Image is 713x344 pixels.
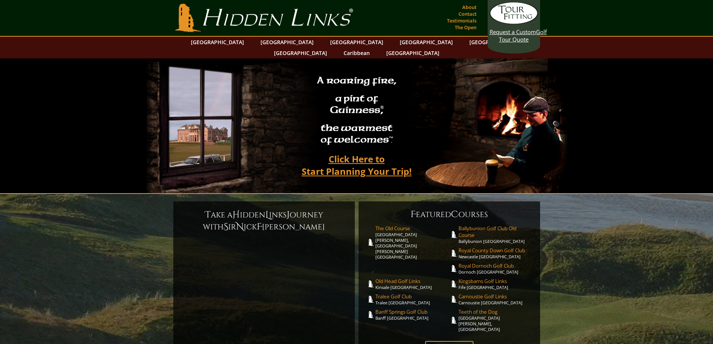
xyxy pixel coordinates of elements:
span: S [223,221,228,233]
span: Old Head Golf Links [375,278,450,284]
a: Royal County Down Golf ClubNewcastle [GEOGRAPHIC_DATA] [458,247,533,259]
a: Request a CustomGolf Tour Quote [490,2,538,43]
a: Caribbean [340,48,374,58]
a: [GEOGRAPHIC_DATA] [396,37,457,48]
a: Old Head Golf LinksKinsale [GEOGRAPHIC_DATA] [375,278,450,290]
span: Royal Dornoch Golf Club [458,262,533,269]
span: The Old Course [375,225,450,232]
a: Contact [457,9,478,19]
a: The Old Course[GEOGRAPHIC_DATA][PERSON_NAME], [GEOGRAPHIC_DATA][PERSON_NAME] [GEOGRAPHIC_DATA] [375,225,450,260]
span: T [205,209,211,221]
a: [GEOGRAPHIC_DATA] [326,37,387,48]
span: F [257,221,262,233]
span: C [451,208,458,220]
span: Banff Springs Golf Club [375,308,450,315]
span: Ballybunion Golf Club Old Course [458,225,533,238]
span: J [287,209,290,221]
a: About [460,2,478,12]
h6: ake a idden inks ourney with ir ick [PERSON_NAME] [181,209,347,233]
a: Banff Springs Golf ClubBanff [GEOGRAPHIC_DATA] [375,308,450,321]
a: [GEOGRAPHIC_DATA] [187,37,248,48]
a: Carnoustie Golf LinksCarnoustie [GEOGRAPHIC_DATA] [458,293,533,305]
span: Royal County Down Golf Club [458,247,533,254]
h6: eatured ourses [366,208,533,220]
span: L [265,209,269,221]
a: [GEOGRAPHIC_DATA] [383,48,443,58]
a: Ballybunion Golf Club Old CourseBallybunion [GEOGRAPHIC_DATA] [458,225,533,244]
a: [GEOGRAPHIC_DATA] [270,48,331,58]
a: Tralee Golf ClubTralee [GEOGRAPHIC_DATA] [375,293,450,305]
span: Kingsbarns Golf Links [458,278,533,284]
a: Kingsbarns Golf LinksFife [GEOGRAPHIC_DATA] [458,278,533,290]
a: The Open [453,22,478,33]
span: H [232,209,240,221]
a: Teeth of the Dog[GEOGRAPHIC_DATA][PERSON_NAME], [GEOGRAPHIC_DATA] [458,308,533,332]
a: Click Here toStart Planning Your Trip! [294,150,419,180]
a: [GEOGRAPHIC_DATA] [466,37,526,48]
span: F [411,208,416,220]
a: Royal Dornoch Golf ClubDornoch [GEOGRAPHIC_DATA] [458,262,533,275]
span: Teeth of the Dog [458,308,533,315]
h2: A roaring fire, a pint of Guinness , the warmest of welcomes™. [312,71,401,150]
span: Request a Custom [490,28,536,36]
span: Tralee Golf Club [375,293,450,300]
span: N [236,221,244,233]
span: Carnoustie Golf Links [458,293,533,300]
a: Testimonials [445,15,478,26]
a: [GEOGRAPHIC_DATA] [257,37,317,48]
